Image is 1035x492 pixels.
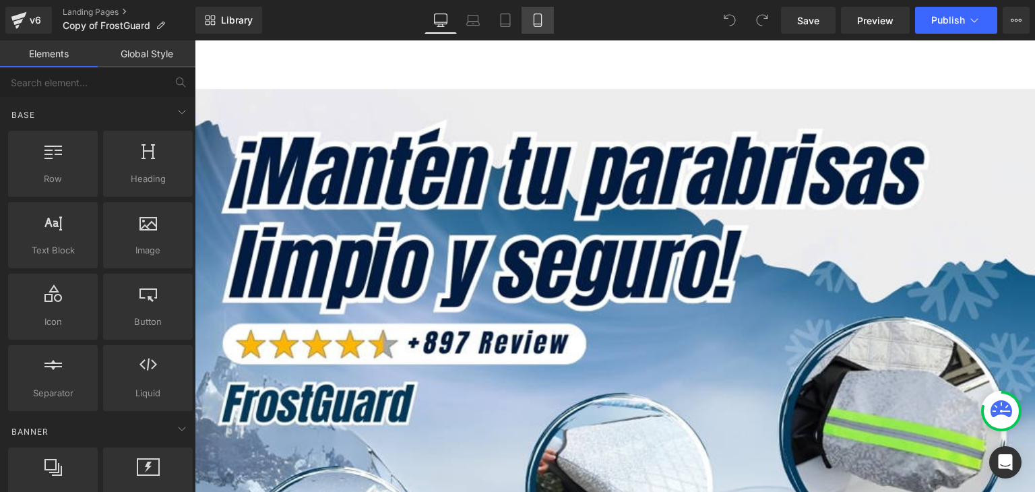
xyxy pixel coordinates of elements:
[425,7,457,34] a: Desktop
[931,15,965,26] span: Publish
[915,7,997,34] button: Publish
[12,172,94,186] span: Row
[522,7,554,34] a: Mobile
[716,7,743,34] button: Undo
[749,7,776,34] button: Redo
[63,7,195,18] a: Landing Pages
[269,13,572,35] span: Envío Gratis + Pago Contra Entrega
[107,386,189,400] span: Liquid
[989,446,1022,479] div: Open Intercom Messenger
[12,386,94,400] span: Separator
[457,7,489,34] a: Laptop
[489,7,522,34] a: Tablet
[10,109,36,121] span: Base
[63,20,150,31] span: Copy of FrostGuard
[27,11,44,29] div: v6
[107,243,189,257] span: Image
[797,13,819,28] span: Save
[841,7,910,34] a: Preview
[5,7,52,34] a: v6
[107,315,189,329] span: Button
[195,7,262,34] a: New Library
[12,243,94,257] span: Text Block
[10,425,50,438] span: Banner
[98,40,195,67] a: Global Style
[1003,7,1030,34] button: More
[857,13,893,28] span: Preview
[107,172,189,186] span: Heading
[221,14,253,26] span: Library
[12,315,94,329] span: Icon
